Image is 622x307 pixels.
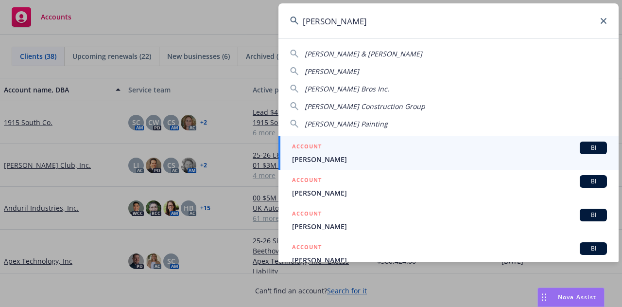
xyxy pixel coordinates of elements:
[305,67,359,76] span: [PERSON_NAME]
[292,255,607,265] span: [PERSON_NAME]
[584,144,603,152] span: BI
[537,288,605,307] button: Nova Assist
[292,188,607,198] span: [PERSON_NAME]
[292,221,607,232] span: [PERSON_NAME]
[538,288,550,307] div: Drag to move
[278,203,619,237] a: ACCOUNTBI[PERSON_NAME]
[278,136,619,170] a: ACCOUNTBI[PERSON_NAME]
[278,170,619,203] a: ACCOUNTBI[PERSON_NAME]
[292,242,322,254] h5: ACCOUNT
[292,154,607,164] span: [PERSON_NAME]
[278,237,619,271] a: ACCOUNTBI[PERSON_NAME]
[584,244,603,253] span: BI
[305,119,388,128] span: [PERSON_NAME] Painting
[305,84,389,93] span: [PERSON_NAME] Bros Inc.
[292,175,322,187] h5: ACCOUNT
[558,293,596,301] span: Nova Assist
[305,49,422,58] span: [PERSON_NAME] & [PERSON_NAME]
[584,177,603,186] span: BI
[584,211,603,219] span: BI
[292,209,322,220] h5: ACCOUNT
[278,3,619,38] input: Search...
[305,102,425,111] span: [PERSON_NAME] Construction Group
[292,142,322,153] h5: ACCOUNT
